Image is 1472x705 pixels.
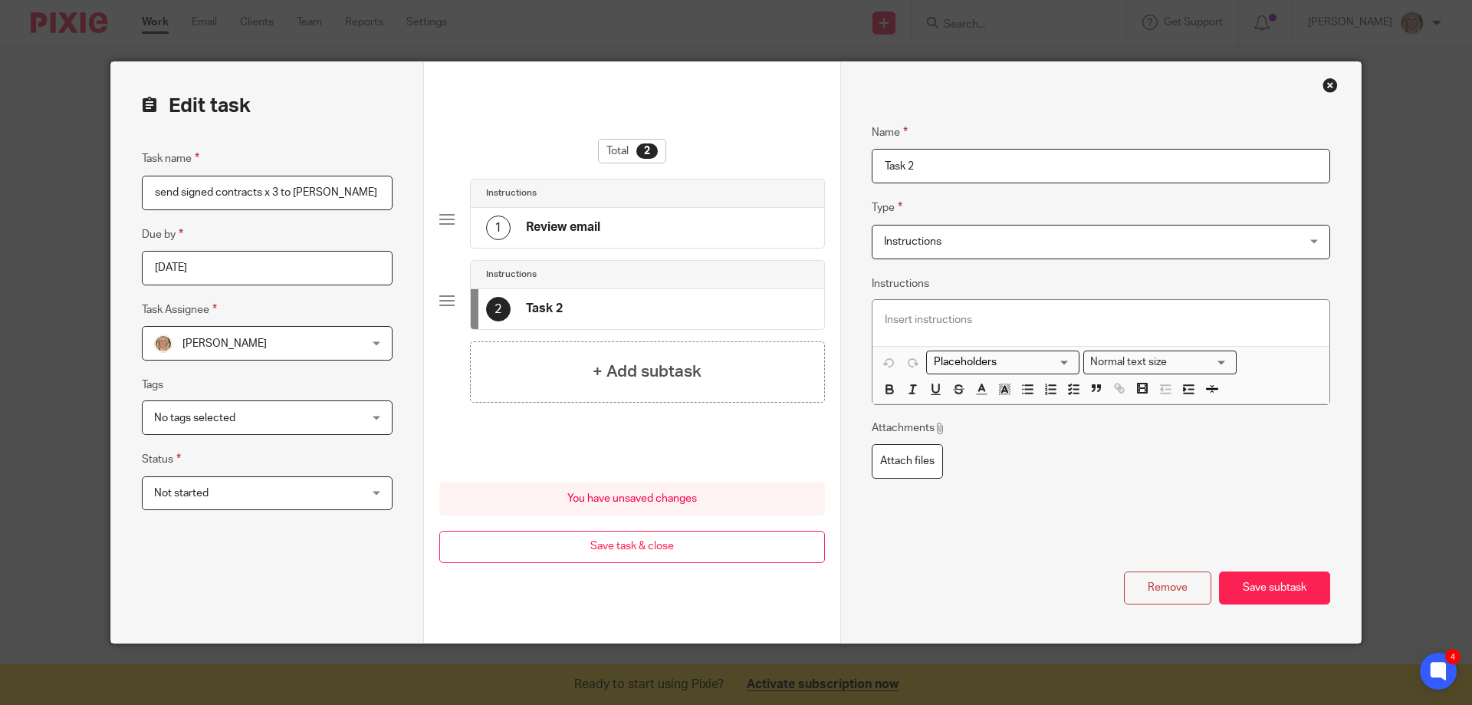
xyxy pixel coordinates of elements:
div: 1 [486,216,511,240]
input: Use the arrow keys to pick a date [142,251,393,285]
label: Tags [142,377,163,393]
div: Placeholders [926,351,1079,374]
img: JW%20photo.JPG [154,334,172,353]
h4: + Add subtask [593,360,701,384]
span: Instructions [884,236,941,247]
button: Save task & close [439,531,825,564]
button: Remove [1124,572,1211,605]
h4: Review email [526,219,600,236]
div: 4 [1445,649,1460,664]
div: 2 [636,143,658,159]
div: Close this dialog window [1322,77,1338,93]
span: No tags selected [154,413,235,423]
h4: Instructions [486,187,537,199]
label: Type [872,199,902,216]
input: Search for option [1172,354,1227,371]
label: Task name [142,150,199,167]
p: Attachments [872,420,946,436]
label: Due by [142,226,183,243]
label: Attach files [872,444,943,479]
span: Not started [154,488,209,499]
div: Text styles [1083,351,1237,374]
h4: Task 2 [526,301,563,317]
input: Search for option [928,354,1070,371]
label: Task Assignee [142,301,217,318]
div: 2 [486,297,511,321]
div: Search for option [1083,351,1237,374]
span: Normal text size [1087,354,1171,371]
button: Save subtask [1219,572,1330,605]
h4: Instructions [486,268,537,281]
span: [PERSON_NAME] [182,338,267,349]
div: Search for option [926,351,1079,374]
h2: Edit task [142,93,393,119]
label: Status [142,450,181,468]
label: Name [872,124,908,141]
div: You have unsaved changes [439,483,825,516]
div: Total [598,139,666,163]
label: Instructions [872,276,929,292]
